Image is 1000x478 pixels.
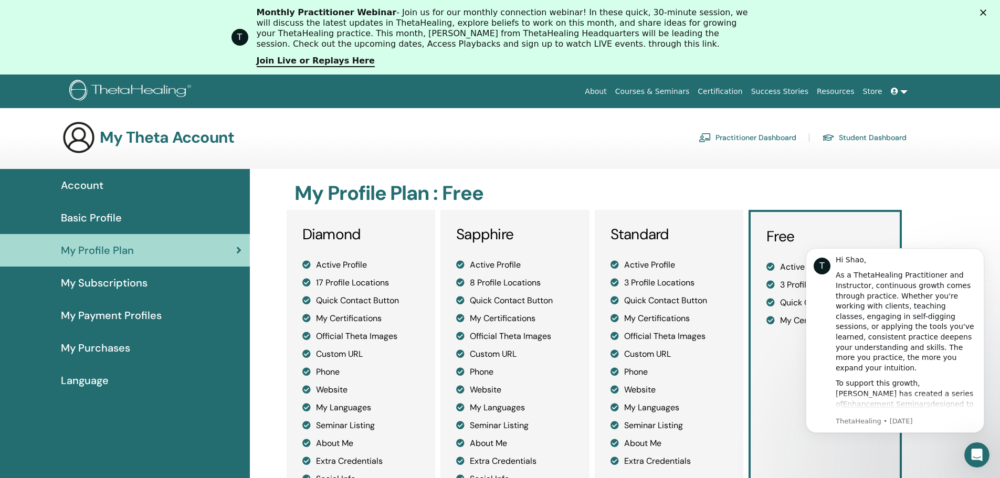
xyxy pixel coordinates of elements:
h3: Sapphire [456,226,574,243]
h3: Diamond [302,226,420,243]
div: Close [980,9,991,16]
li: Extra Credentials [302,455,420,468]
li: Quick Contact Button [610,294,728,307]
li: Official Theta Images [456,330,574,343]
li: My Certifications [610,312,728,325]
p: Message from ThetaHealing, sent 3w ago [46,184,186,194]
li: Website [610,384,728,396]
li: Phone [610,366,728,378]
li: Quick Contact Button [766,296,884,309]
a: Success Stories [747,82,813,101]
a: Join Live or Replays Here [257,56,375,67]
li: About Me [456,437,574,450]
li: Official Theta Images [302,330,420,343]
li: Website [456,384,574,396]
span: Language [61,373,109,388]
span: My Profile Plan [61,242,134,258]
div: - Join us for our monthly connection webinar! In these quick, 30-minute session, we will discuss ... [257,7,752,49]
li: Custom URL [302,348,420,360]
li: Phone [302,366,420,378]
a: Practitioner Dashboard [699,129,796,146]
img: graduation-cap.svg [822,133,835,142]
div: Profile image for ThetaHealing [231,29,248,46]
img: generic-user-icon.jpg [62,121,96,154]
h3: My Theta Account [100,128,234,147]
li: Phone [456,366,574,378]
iframe: Intercom notifications message [790,232,1000,450]
li: Quick Contact Button [456,294,574,307]
li: Active Profile [610,259,728,271]
a: Student Dashboard [822,129,907,146]
li: About Me [302,437,420,450]
li: My Languages [456,401,574,414]
li: 3 Profile Locations [610,277,728,289]
li: Quick Contact Button [302,294,420,307]
li: My Languages [610,401,728,414]
li: Seminar Listing [456,419,574,432]
h2: My Profile Plan : Free [294,182,899,206]
li: Seminar Listing [302,419,420,432]
li: 8 Profile Locations [456,277,574,289]
li: Active Profile [302,259,420,271]
a: Courses & Seminars [611,82,694,101]
span: Account [61,177,103,193]
li: My Certifications [766,314,884,327]
span: Basic Profile [61,210,122,226]
li: 3 Profile Locations [766,279,884,291]
img: logo.png [69,80,195,103]
li: Seminar Listing [610,419,728,432]
a: Store [859,82,887,101]
li: Extra Credentials [456,455,574,468]
li: My Certifications [302,312,420,325]
li: My Certifications [456,312,574,325]
a: About [581,82,610,101]
li: Official Theta Images [610,330,728,343]
li: Custom URL [456,348,574,360]
a: Certification [693,82,746,101]
li: About Me [610,437,728,450]
li: My Languages [302,401,420,414]
span: My Purchases [61,340,130,356]
span: My Subscriptions [61,275,148,291]
div: To support this growth, [PERSON_NAME] has created a series of designed to help you refine your kn... [46,146,186,259]
li: Custom URL [610,348,728,360]
li: Active Profile [456,259,574,271]
h3: Standard [610,226,728,243]
img: chalkboard-teacher.svg [699,133,711,142]
li: Active Profile [766,261,884,273]
li: Website [302,384,420,396]
li: Extra Credentials [610,455,728,468]
h3: Free [766,228,884,246]
a: Enhancement Seminars [53,167,141,176]
span: My Payment Profiles [61,307,162,323]
b: Monthly Practitioner Webinar [257,7,397,17]
a: Resources [813,82,859,101]
iframe: Intercom live chat [964,442,990,468]
li: 17 Profile Locations [302,277,420,289]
